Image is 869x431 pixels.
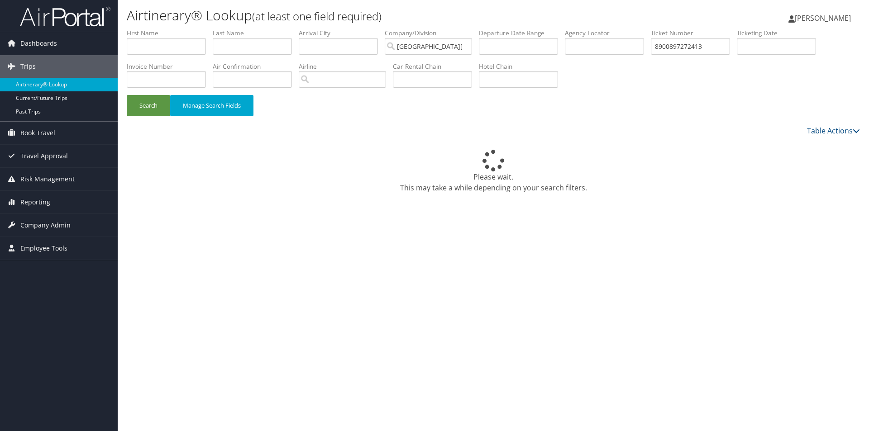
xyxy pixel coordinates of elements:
span: Book Travel [20,122,55,144]
label: First Name [127,28,213,38]
label: Departure Date Range [479,28,565,38]
small: (at least one field required) [252,9,382,24]
label: Invoice Number [127,62,213,71]
button: Search [127,95,170,116]
label: Air Confirmation [213,62,299,71]
img: airportal-logo.png [20,6,110,27]
h1: Airtinerary® Lookup [127,6,616,25]
a: [PERSON_NAME] [788,5,860,32]
label: Arrival City [299,28,385,38]
div: Please wait. This may take a while depending on your search filters. [127,150,860,193]
span: Employee Tools [20,237,67,260]
span: Travel Approval [20,145,68,167]
span: Reporting [20,191,50,213]
button: Manage Search Fields [170,95,253,116]
label: Airline [299,62,393,71]
label: Last Name [213,28,299,38]
a: Table Actions [807,126,860,136]
span: Trips [20,55,36,78]
label: Car Rental Chain [393,62,479,71]
label: Ticket Number [651,28,737,38]
label: Company/Division [385,28,479,38]
label: Agency Locator [565,28,651,38]
span: [PERSON_NAME] [795,13,851,23]
label: Ticketing Date [737,28,823,38]
span: Risk Management [20,168,75,190]
span: Company Admin [20,214,71,237]
span: Dashboards [20,32,57,55]
label: Hotel Chain [479,62,565,71]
